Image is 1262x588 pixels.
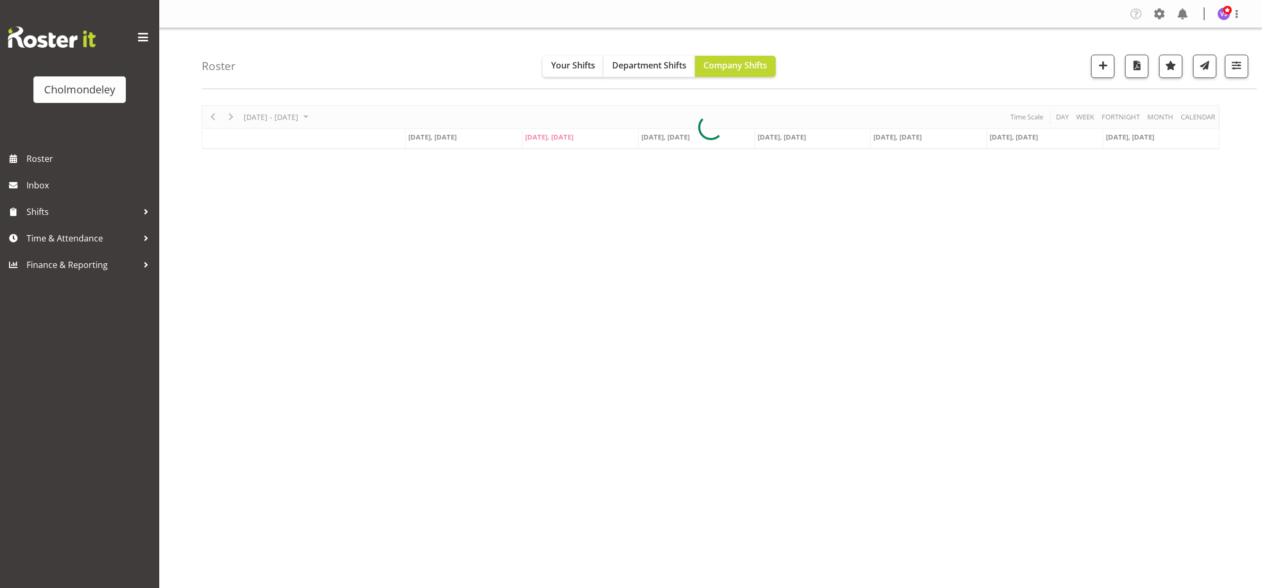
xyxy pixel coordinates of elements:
[1217,7,1230,20] img: victoria-spackman5507.jpg
[1159,55,1182,78] button: Highlight an important date within the roster.
[27,151,154,167] span: Roster
[27,177,154,193] span: Inbox
[27,204,138,220] span: Shifts
[543,56,604,77] button: Your Shifts
[703,59,767,71] span: Company Shifts
[1225,55,1248,78] button: Filter Shifts
[202,60,236,72] h4: Roster
[27,230,138,246] span: Time & Attendance
[27,257,138,273] span: Finance & Reporting
[1193,55,1216,78] button: Send a list of all shifts for the selected filtered period to all rostered employees.
[604,56,695,77] button: Department Shifts
[1091,55,1114,78] button: Add a new shift
[8,27,96,48] img: Rosterit website logo
[1125,55,1148,78] button: Download a PDF of the roster according to the set date range.
[44,82,115,98] div: Cholmondeley
[695,56,776,77] button: Company Shifts
[612,59,686,71] span: Department Shifts
[551,59,595,71] span: Your Shifts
